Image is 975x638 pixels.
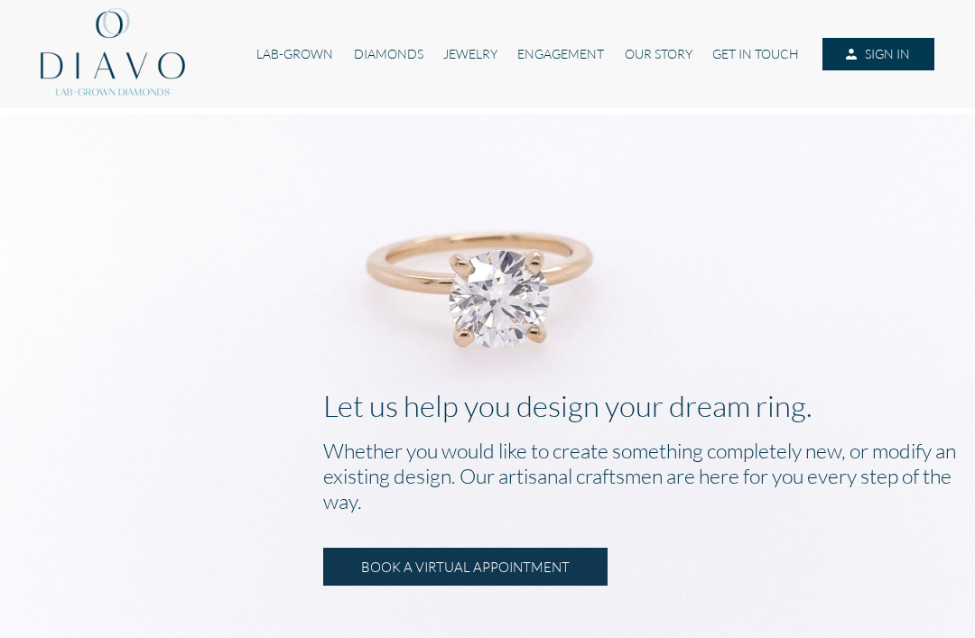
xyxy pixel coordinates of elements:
a: SIGN IN [822,38,934,70]
a: BOOK A VIRTUAL APPOINTMENT [323,548,608,586]
a: JEWELRY [433,38,507,70]
a: LAB-GROWN [246,38,343,70]
a: ENGAGEMENT [507,38,614,70]
p: Let us help you design your dream ring. [323,387,962,423]
h2: Whether you would like to create something completely new, or modify an existing design. Our arti... [323,438,962,513]
a: DIAMONDS [344,38,433,70]
a: OUR STORY [615,38,702,70]
a: GET IN TOUCH [702,38,809,70]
